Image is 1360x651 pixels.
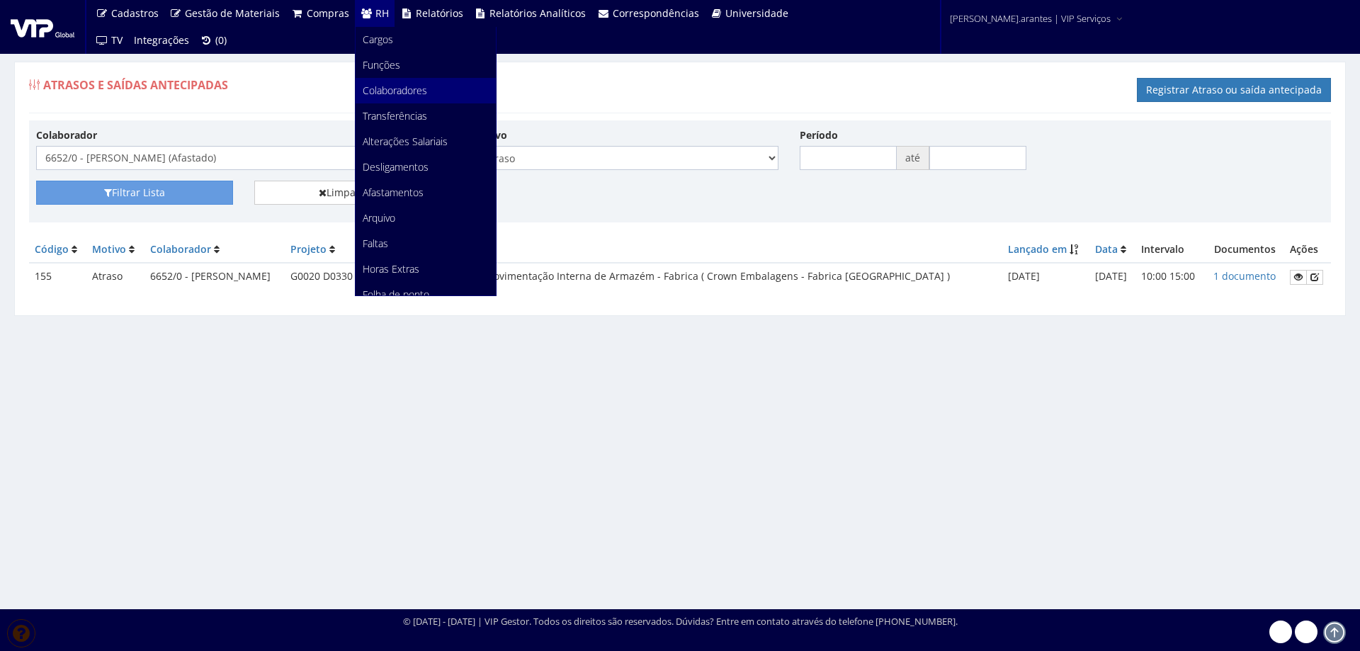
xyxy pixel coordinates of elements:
[290,242,327,256] a: Projeto
[1002,263,1089,290] td: [DATE]
[356,103,496,129] a: Transferências
[363,33,393,46] span: Cargos
[363,211,395,225] span: Arquivo
[215,33,227,47] span: (0)
[950,11,1111,26] span: [PERSON_NAME].arantes | VIP Serviços
[356,52,496,78] a: Funções
[1137,78,1331,102] a: Registrar Atraso ou saída antecipada
[111,33,123,47] span: TV
[1008,242,1067,256] a: Lançado em
[356,154,496,180] a: Desligamentos
[356,27,496,52] a: Cargos
[11,16,74,38] img: logo
[43,77,228,93] span: Atrasos e saídas antecipadas
[375,6,389,20] span: RH
[111,6,159,20] span: Cadastros
[36,181,233,205] button: Filtrar Lista
[363,58,400,72] span: Funções
[134,33,189,47] span: Integrações
[36,146,451,170] span: 6652/0 - MARCIO KICHILESKI (Afastado)
[363,186,424,199] span: Afastamentos
[150,242,211,256] a: Colaborador
[185,6,280,20] span: Gestão de Materiais
[1284,237,1331,263] th: Ações
[356,180,496,205] a: Afastamentos
[35,242,69,256] a: Código
[254,181,451,205] a: Limpar Filtro
[897,146,929,170] span: até
[195,27,233,54] a: (0)
[128,27,195,54] a: Integrações
[356,205,496,231] a: Arquivo
[92,242,126,256] a: Motivo
[356,129,496,154] a: Alterações Salariais
[800,128,838,142] label: Período
[45,151,433,165] span: 6652/0 - MARCIO KICHILESKI (Afastado)
[363,84,427,97] span: Colaboradores
[403,615,958,628] div: © [DATE] - [DATE] | VIP Gestor. Todos os direitos são reservados. Dúvidas? Entre em contato atrav...
[285,263,1002,290] td: G0020 D0330 - Cessão de Mão de Obra - Movimentação Interna de Armazém - Fabrica ( Crown Embalagen...
[363,160,429,174] span: Desligamentos
[363,288,429,301] span: Folha de ponto
[307,6,349,20] span: Compras
[144,263,285,290] td: 6652/0 - [PERSON_NAME]
[363,237,388,250] span: Faltas
[356,256,496,282] a: Horas Extras
[356,78,496,103] a: Colaboradores
[356,282,496,307] a: Folha de ponto
[363,262,419,276] span: Horas Extras
[489,6,586,20] span: Relatórios Analíticos
[1089,263,1135,290] td: [DATE]
[363,135,448,148] span: Alterações Salariais
[416,6,463,20] span: Relatórios
[363,109,427,123] span: Transferências
[1135,263,1205,290] td: 10:00 15:00
[1205,237,1283,263] th: Documentos
[29,263,86,290] td: 155
[1135,237,1205,263] th: Intervalo
[356,231,496,256] a: Faltas
[1095,242,1118,256] a: Data
[1213,269,1276,283] a: 1 documento
[613,6,699,20] span: Correspondências
[90,27,128,54] a: TV
[725,6,788,20] span: Universidade
[36,128,97,142] label: Colaborador
[86,263,144,290] td: Atraso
